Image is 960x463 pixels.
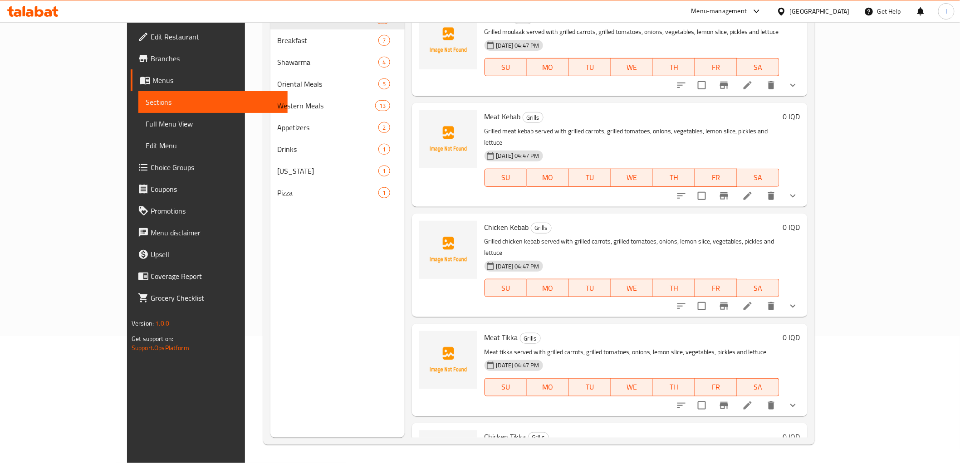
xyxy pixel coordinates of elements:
div: items [378,35,390,46]
button: TU [569,378,611,396]
a: Grocery Checklist [131,287,287,309]
span: SU [489,171,524,184]
button: SU [485,169,527,187]
span: TU [573,380,607,394]
button: FR [695,58,737,76]
span: Breakfast [278,35,379,46]
h6: 0 IQD [783,430,800,443]
a: Coverage Report [131,265,287,287]
span: l [945,6,947,16]
span: Full Menu View [146,118,280,129]
a: Menus [131,69,287,91]
button: delete [760,185,782,207]
img: Moulaak [419,11,477,69]
button: FR [695,169,737,187]
button: show more [782,395,804,416]
div: Pizza [278,187,379,198]
a: Edit menu item [742,190,753,201]
span: MO [530,171,565,184]
div: items [378,78,390,89]
span: Shawarma [278,57,379,68]
div: items [378,187,390,198]
button: WE [611,378,653,396]
svg: Show Choices [788,301,798,312]
span: SA [741,171,776,184]
span: WE [615,380,650,394]
button: Branch-specific-item [713,395,735,416]
span: Western Meals [278,100,376,111]
span: Grills [531,223,551,233]
a: Promotions [131,200,287,222]
span: FR [699,171,734,184]
button: delete [760,74,782,96]
a: Choice Groups [131,156,287,178]
span: Meat Tikka [485,331,518,344]
div: [US_STATE]1 [270,160,405,182]
span: SA [741,380,776,394]
div: Grills [520,333,541,344]
div: Appetizers2 [270,117,405,138]
p: Meat tikka served with grilled carrots, grilled tomatoes, onions, lemon slice, vegetables, pickle... [485,346,779,358]
button: Branch-specific-item [713,74,735,96]
span: FR [699,282,734,295]
div: Grills [531,223,552,234]
span: MO [530,380,565,394]
div: Western Meals13 [270,95,405,117]
span: [US_STATE] [278,166,379,176]
span: SA [741,61,776,74]
p: Grilled meat kebab served with grilled carrots, grilled tomatoes, onions, vegetables, lemon slice... [485,126,779,148]
button: TH [653,279,695,297]
span: Choice Groups [151,162,280,173]
span: Upsell [151,249,280,260]
a: Support.OpsPlatform [132,342,189,354]
span: Edit Restaurant [151,31,280,42]
span: Select to update [692,396,711,415]
button: delete [760,395,782,416]
span: Select to update [692,76,711,95]
button: TH [653,378,695,396]
span: WE [615,282,650,295]
button: show more [782,185,804,207]
div: [GEOGRAPHIC_DATA] [790,6,850,16]
span: Menus [152,75,280,86]
span: WE [615,61,650,74]
nav: Menu sections [270,4,405,207]
a: Edit menu item [742,80,753,91]
img: Meat Kebab [419,110,477,168]
button: TU [569,58,611,76]
div: Grills [528,432,549,443]
span: TU [573,171,607,184]
span: Grills [523,112,543,123]
button: TH [653,58,695,76]
span: SU [489,61,524,74]
button: TU [569,279,611,297]
span: Meat Kebab [485,110,521,123]
h6: 0 IQD [783,331,800,344]
button: WE [611,58,653,76]
div: items [378,122,390,133]
span: Coupons [151,184,280,195]
span: Oriental Meals [278,78,379,89]
span: [DATE] 04:47 PM [493,151,543,160]
h6: 0 IQD [783,110,800,123]
span: TH [656,61,691,74]
span: 1 [379,167,389,175]
button: sort-choices [671,295,692,317]
span: 5 [379,80,389,88]
div: Shawarma4 [270,51,405,73]
span: SA [741,282,776,295]
span: Appetizers [278,122,379,133]
p: Grilled chicken kebab served with grilled carrots, grilled tomatoes, onions, lemon slice, vegetab... [485,236,779,258]
img: Meat Tikka [419,331,477,389]
button: FR [695,378,737,396]
span: MO [530,282,565,295]
a: Edit Menu [138,135,287,156]
span: Drinks [278,144,379,155]
span: Branches [151,53,280,64]
button: TU [569,169,611,187]
button: show more [782,295,804,317]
